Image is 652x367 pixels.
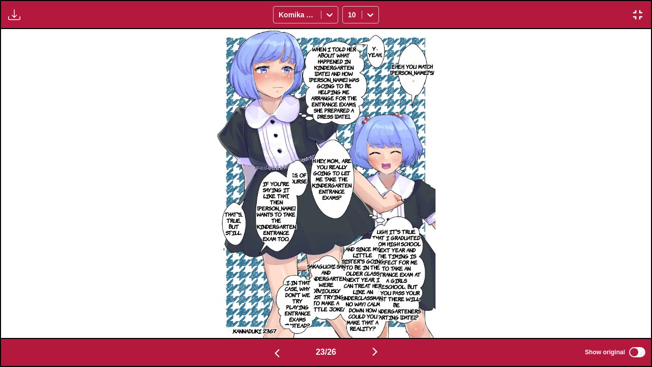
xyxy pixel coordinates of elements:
[216,29,435,338] img: Manga Panel
[370,226,423,322] p: Ugh, it's true that I graduated from high school next year and the timing is perfect for me to ta...
[8,9,20,21] img: Download translated images
[585,349,625,356] span: Show original
[281,277,314,330] p: ...I-In that case, why don't we try playing entrance exams instead?
[388,61,436,77] p: Eheh, you match [PERSON_NAME]'s!
[230,326,279,336] p: .Kannaduki 2367
[629,347,645,357] input: Show original
[339,244,386,333] p: And since my little sister's going to be in the older class next year, I can treat her like an un...
[285,170,309,186] p: Yes, of course
[305,261,348,314] p: Sakaguchi-san and kindergarten were obviously just trying to make a little joke!
[306,44,362,121] p: When I told her about what happened in kindergarten [DATE] and how [PERSON_NAME] was going to be ...
[255,178,298,244] p: If you're saying it like that, then [PERSON_NAME] wants to take the kindergarten entrance exam too.
[366,43,385,60] p: Y-Yeah...
[310,155,354,202] p: H-Hey, Mom... Are you really going to let me take the kindergarten entrance exams?
[223,209,245,238] p: That's... true, but still.
[316,348,336,357] span: 23 / 26
[369,346,381,358] img: Next page
[271,347,283,359] img: Previous page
